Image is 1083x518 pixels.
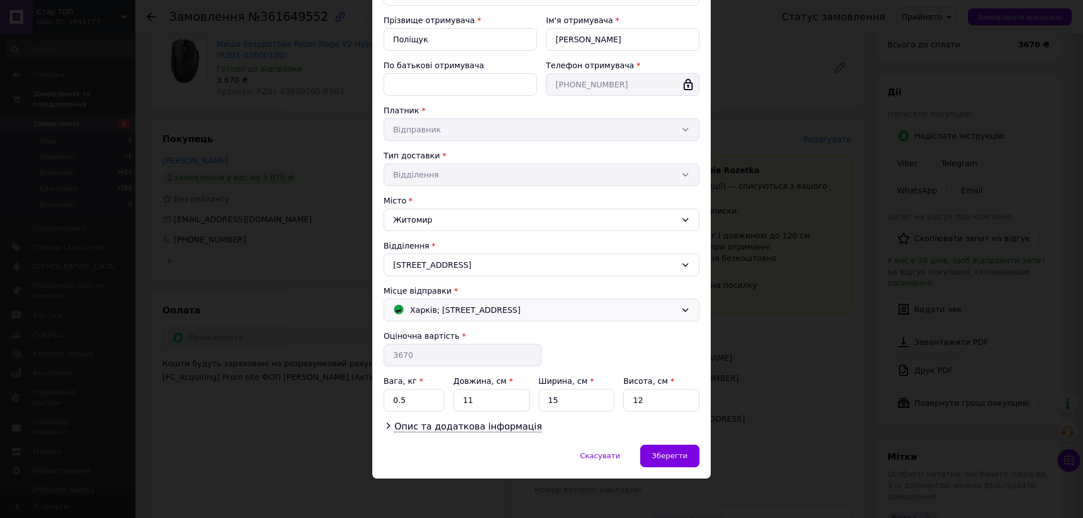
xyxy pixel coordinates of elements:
label: Довжина, см [454,377,513,386]
span: Скасувати [580,451,620,460]
label: Ширина, см [539,377,594,386]
label: Ім'я отримувача [546,16,613,25]
span: Харків; [STREET_ADDRESS] [410,304,521,316]
label: Прізвище отримувача [384,16,475,25]
div: Місце відправки [384,285,699,296]
label: Висота, см [623,377,674,386]
div: Відділення [384,240,699,251]
label: Телефон отримувача [546,61,634,70]
span: Опис та додаткова інформація [394,421,542,432]
div: Тип доставки [384,150,699,161]
input: +380 [546,73,699,96]
span: Зберегти [652,451,688,460]
div: Житомир [384,209,699,231]
label: Вага, кг [384,377,423,386]
div: Місто [384,195,699,206]
label: Оціночна вартість [384,331,459,340]
label: По батькові отримувача [384,61,484,70]
div: [STREET_ADDRESS] [384,254,699,276]
div: Платник [384,105,699,116]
